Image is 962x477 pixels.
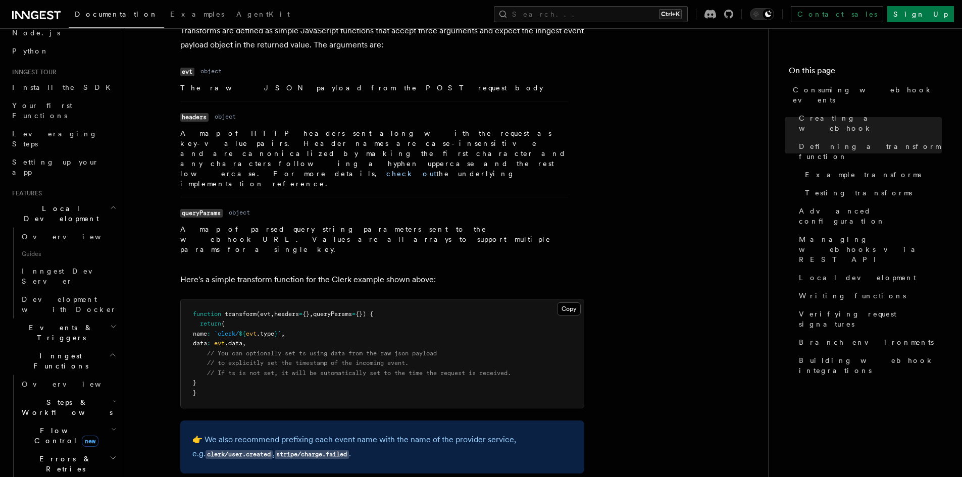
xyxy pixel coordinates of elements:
[200,320,221,327] span: return
[22,267,108,285] span: Inngest Dev Server
[274,330,278,337] span: }
[275,450,349,459] code: stripe/charge.failed
[12,47,49,55] span: Python
[799,206,942,226] span: Advanced configuration
[795,269,942,287] a: Local development
[215,113,236,121] dd: object
[18,426,111,446] span: Flow Control
[795,351,942,380] a: Building webhook integrations
[18,375,119,393] a: Overview
[799,337,934,347] span: Branch environments
[180,273,584,287] p: Here's a simple transform function for the Clerk example shown above:
[8,125,119,153] a: Leveraging Steps
[8,351,109,371] span: Inngest Functions
[180,83,568,93] p: The raw JSON payload from the POST request body
[225,310,257,317] span: transform
[281,330,285,337] span: ,
[8,68,57,76] span: Inngest tour
[200,67,222,75] dd: object
[18,454,110,474] span: Errors & Retries
[12,29,60,37] span: Node.js
[193,389,196,396] span: }
[12,158,99,176] span: Setting up your app
[180,209,223,218] code: queryParams
[8,78,119,96] a: Install the SDK
[8,96,119,125] a: Your first Functions
[207,369,511,377] span: // If ts is not set, it will be automatically set to the time the request is received.
[795,305,942,333] a: Verifying request signatures
[795,287,942,305] a: Writing functions
[225,340,242,347] span: .data
[82,436,98,447] span: new
[494,6,688,22] button: Search...Ctrl+K
[8,199,119,228] button: Local Development
[8,153,119,181] a: Setting up your app
[887,6,954,22] a: Sign Up
[799,309,942,329] span: Verifying request signatures
[310,310,313,317] span: ,
[180,68,194,76] code: evt
[791,6,883,22] a: Contact sales
[180,113,209,122] code: headers
[22,233,126,241] span: Overview
[8,42,119,60] a: Python
[18,228,119,246] a: Overview
[795,333,942,351] a: Branch environments
[8,24,119,42] a: Node.js
[18,421,119,450] button: Flow Controlnew
[214,330,239,337] span: `clerk/
[795,137,942,166] a: Defining a transform function
[8,203,110,224] span: Local Development
[789,65,942,81] h4: On this page
[221,320,225,327] span: {
[386,170,436,178] a: check out
[22,380,126,388] span: Overview
[750,8,774,20] button: Toggle dark mode
[805,188,912,198] span: Testing transforms
[801,166,942,184] a: Example transforms
[795,109,942,137] a: Creating a webhook
[12,130,97,148] span: Leveraging Steps
[180,24,584,52] p: Transforms are defined as simple JavaScript functions that accept three arguments and expect the ...
[799,291,906,301] span: Writing functions
[799,355,942,376] span: Building webhook integrations
[170,10,224,18] span: Examples
[18,397,113,417] span: Steps & Workflows
[352,310,356,317] span: =
[257,330,274,337] span: .type
[805,170,921,180] span: Example transforms
[214,340,225,347] span: evt
[8,347,119,375] button: Inngest Functions
[193,310,221,317] span: function
[246,330,257,337] span: evt
[207,340,211,347] span: :
[180,224,568,254] p: A map of parsed query string parameters sent to the webhook URL. Values are all arrays to support...
[18,246,119,262] span: Guides
[799,273,916,283] span: Local development
[8,228,119,319] div: Local Development
[193,379,196,386] span: }
[271,310,274,317] span: ,
[799,113,942,133] span: Creating a webhook
[557,302,581,315] button: Copy
[795,230,942,269] a: Managing webhooks via REST API
[801,184,942,202] a: Testing transforms
[207,359,409,366] span: // to explicitly set the timestamp of the incoming event.
[356,310,373,317] span: {}) {
[193,340,207,347] span: data
[193,330,207,337] span: name
[313,310,352,317] span: queryParams
[274,310,299,317] span: headers
[8,323,110,343] span: Events & Triggers
[659,9,682,19] kbd: Ctrl+K
[18,393,119,421] button: Steps & Workflows
[278,330,281,337] span: `
[257,310,271,317] span: (evt
[789,81,942,109] a: Consuming webhook events
[799,141,942,162] span: Defining a transform function
[207,330,211,337] span: :
[207,350,437,357] span: // You can optionally set ts using data from the raw json payload
[164,3,230,27] a: Examples
[18,262,119,290] a: Inngest Dev Server
[799,234,942,264] span: Managing webhooks via REST API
